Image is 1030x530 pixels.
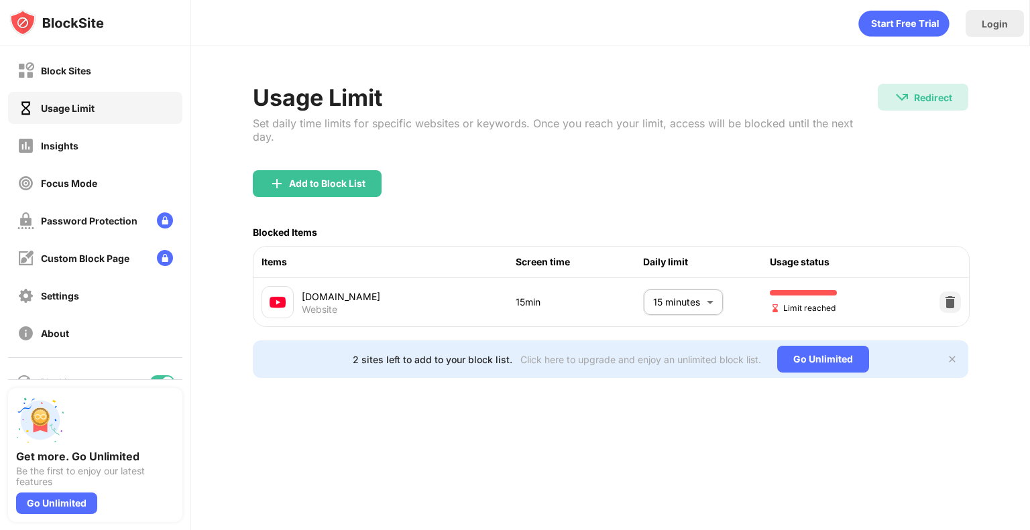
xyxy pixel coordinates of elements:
[157,250,173,266] img: lock-menu.svg
[17,137,34,154] img: insights-off.svg
[914,92,952,103] div: Redirect
[17,250,34,267] img: customize-block-page-off.svg
[16,374,32,390] img: blocking-icon.svg
[9,9,104,36] img: logo-blocksite.svg
[16,466,174,487] div: Be the first to enjoy our latest features
[17,212,34,229] img: password-protection-off.svg
[17,62,34,79] img: block-off.svg
[270,294,286,310] img: favicons
[41,215,137,226] div: Password Protection
[770,302,836,314] span: Limit reached
[289,178,365,189] div: Add to Block List
[770,255,897,269] div: Usage status
[520,354,761,365] div: Click here to upgrade and enjoy an unlimited block list.
[643,255,770,269] div: Daily limit
[41,140,78,151] div: Insights
[41,328,69,339] div: About
[253,226,317,238] div: Blocked Items
[17,100,34,117] img: time-usage-on.svg
[16,450,174,463] div: Get more. Go Unlimited
[253,84,878,111] div: Usage Limit
[157,212,173,228] img: lock-menu.svg
[41,178,97,189] div: Focus Mode
[17,325,34,342] img: about-off.svg
[777,346,869,373] div: Go Unlimited
[516,295,643,310] div: 15min
[516,255,643,269] div: Screen time
[16,396,64,444] img: push-unlimited.svg
[982,18,1008,29] div: Login
[947,354,958,365] img: x-button.svg
[17,175,34,192] img: focus-off.svg
[302,304,337,316] div: Website
[41,253,129,264] div: Custom Block Page
[770,303,781,314] img: hourglass-end.svg
[17,287,34,304] img: settings-off.svg
[40,377,78,388] div: Blocking
[253,117,878,143] div: Set daily time limits for specific websites or keywords. Once you reach your limit, access will b...
[653,295,701,310] p: 15 minutes
[16,492,97,514] div: Go Unlimited
[41,65,91,76] div: Block Sites
[41,103,95,114] div: Usage Limit
[302,289,516,304] div: [DOMAIN_NAME]
[41,290,79,302] div: Settings
[353,354,512,365] div: 2 sites left to add to your block list.
[262,255,516,269] div: Items
[858,10,950,37] div: animation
